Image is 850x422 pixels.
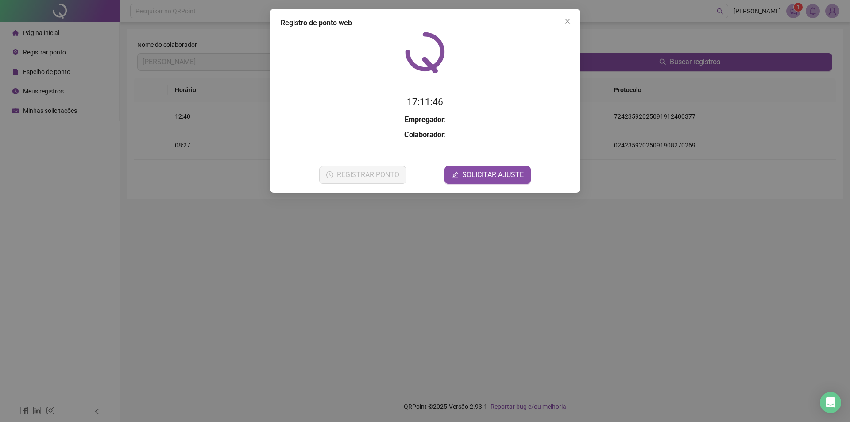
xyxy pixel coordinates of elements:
[820,392,841,413] div: Open Intercom Messenger
[405,32,445,73] img: QRPoint
[405,116,444,124] strong: Empregador
[281,129,569,141] h3: :
[564,18,571,25] span: close
[319,166,406,184] button: REGISTRAR PONTO
[407,97,443,107] time: 17:11:46
[462,170,524,180] span: SOLICITAR AJUSTE
[452,171,459,178] span: edit
[281,18,569,28] div: Registro de ponto web
[281,114,569,126] h3: :
[560,14,575,28] button: Close
[404,131,444,139] strong: Colaborador
[444,166,531,184] button: editSOLICITAR AJUSTE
